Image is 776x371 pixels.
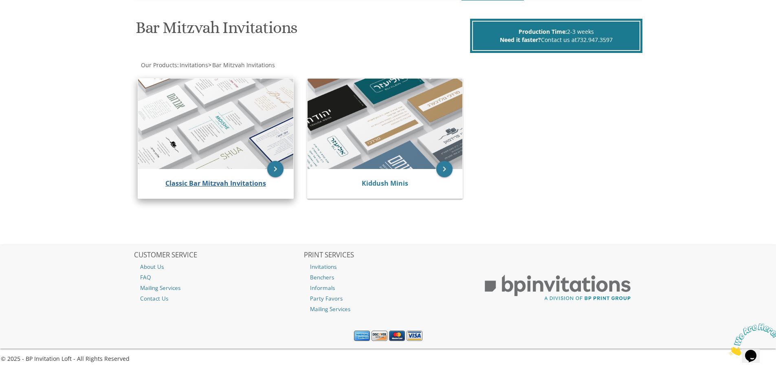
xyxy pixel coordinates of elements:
a: Our Products [140,61,177,69]
span: Production Time: [519,28,567,35]
a: About Us [134,261,303,272]
a: Party Favors [304,293,473,304]
span: Need it faster? [500,36,541,44]
a: Kiddush Minis [362,179,408,188]
a: Invitations [304,261,473,272]
span: > [208,61,275,69]
a: Bar Mitzvah Invitations [211,61,275,69]
img: Chat attention grabber [3,3,54,35]
a: 732.947.3597 [577,36,613,44]
h1: Bar Mitzvah Invitations [136,19,468,43]
img: American Express [354,331,370,341]
a: Contact Us [134,293,303,304]
a: Mailing Services [134,283,303,293]
a: keyboard_arrow_right [436,161,453,177]
div: : [134,61,388,69]
span: Invitations [180,61,208,69]
a: Informals [304,283,473,293]
h2: CUSTOMER SERVICE [134,251,303,259]
img: Classic Bar Mitzvah Invitations [138,79,293,169]
a: Classic Bar Mitzvah Invitations [165,179,266,188]
div: 2-3 weeks Contact us at [472,21,640,51]
iframe: chat widget [725,320,776,359]
a: FAQ [134,272,303,283]
a: Invitations [179,61,208,69]
a: Mailing Services [304,304,473,314]
a: keyboard_arrow_right [267,161,284,177]
a: Benchers [304,272,473,283]
img: Kiddush Minis [308,79,463,169]
h2: PRINT SERVICES [304,251,473,259]
img: MasterCard [389,331,405,341]
img: Visa [407,331,422,341]
img: Discover [372,331,387,341]
img: BP Print Group [473,268,642,308]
